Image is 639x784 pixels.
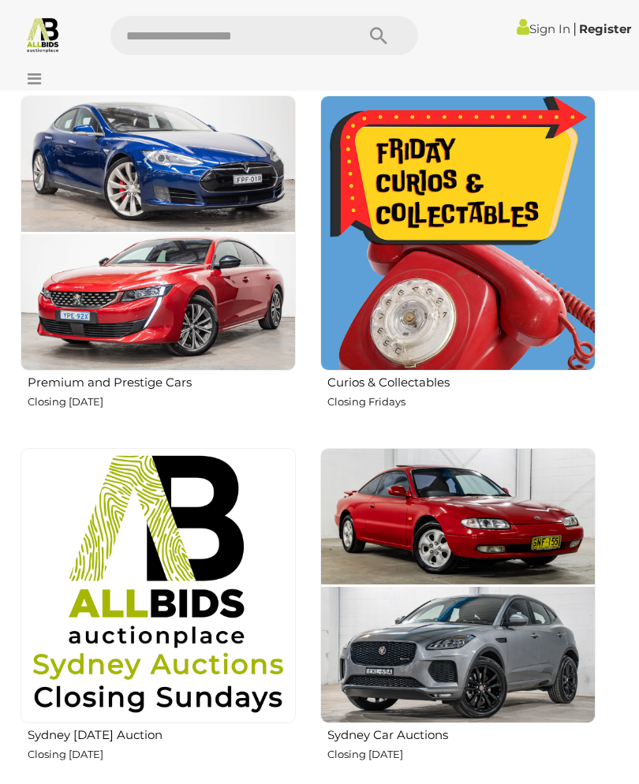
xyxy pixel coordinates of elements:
p: Closing [DATE] [327,745,596,763]
img: Sydney Sunday Auction [21,448,296,723]
h2: Curios & Collectables [327,372,596,390]
h2: Premium and Prestige Cars [28,372,296,390]
p: Closing Fridays [327,393,596,411]
img: Sydney Car Auctions [320,448,596,723]
img: Curios & Collectables [320,95,596,371]
h2: Sydney Car Auctions [327,725,596,742]
a: Premium and Prestige Cars Closing [DATE] [20,95,296,435]
button: Search [339,16,418,55]
a: Register [579,21,631,36]
img: Premium and Prestige Cars [21,95,296,371]
img: Allbids.com.au [24,16,62,53]
p: Closing [DATE] [28,393,296,411]
a: Sign In [517,21,570,36]
p: Closing [DATE] [28,745,296,763]
a: Curios & Collectables Closing Fridays [319,95,596,435]
span: | [573,20,577,37]
h2: Sydney [DATE] Auction [28,725,296,742]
